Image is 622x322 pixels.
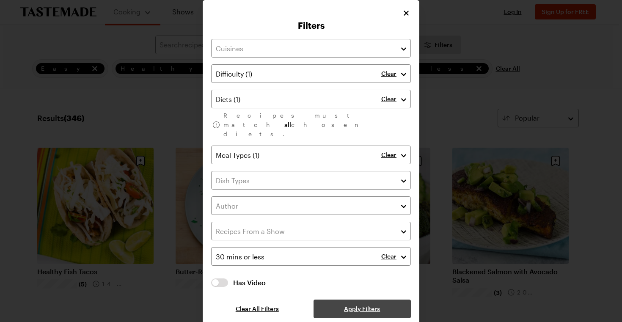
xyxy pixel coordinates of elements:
[211,247,411,266] input: 30 mins or less
[236,305,279,313] span: Clear All Filters
[381,70,396,77] button: Clear Difficulty filter
[211,90,411,108] input: Diets (1)
[402,8,411,18] button: Close
[381,95,396,103] button: Clear Diets filter
[314,300,411,318] button: Apply Filters
[381,95,396,103] p: Clear
[211,171,411,190] input: Dish Types
[381,151,396,159] p: Clear
[211,222,411,240] input: Recipes From a Show
[344,305,380,313] span: Apply Filters
[211,146,411,164] input: Meal Types (1)
[211,305,303,313] button: Clear All Filters
[381,151,396,159] button: Clear Meal Types filter
[233,278,411,288] span: Has Video
[381,253,396,260] button: Clear Total Time filter
[381,70,396,77] p: Clear
[284,121,291,128] span: all
[223,111,411,139] p: Recipes must match chosen diets.
[211,20,411,30] h2: Filters
[211,39,411,58] input: Cuisines
[211,64,411,83] input: Difficulty (1)
[381,253,396,260] p: Clear
[211,196,411,215] input: Author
